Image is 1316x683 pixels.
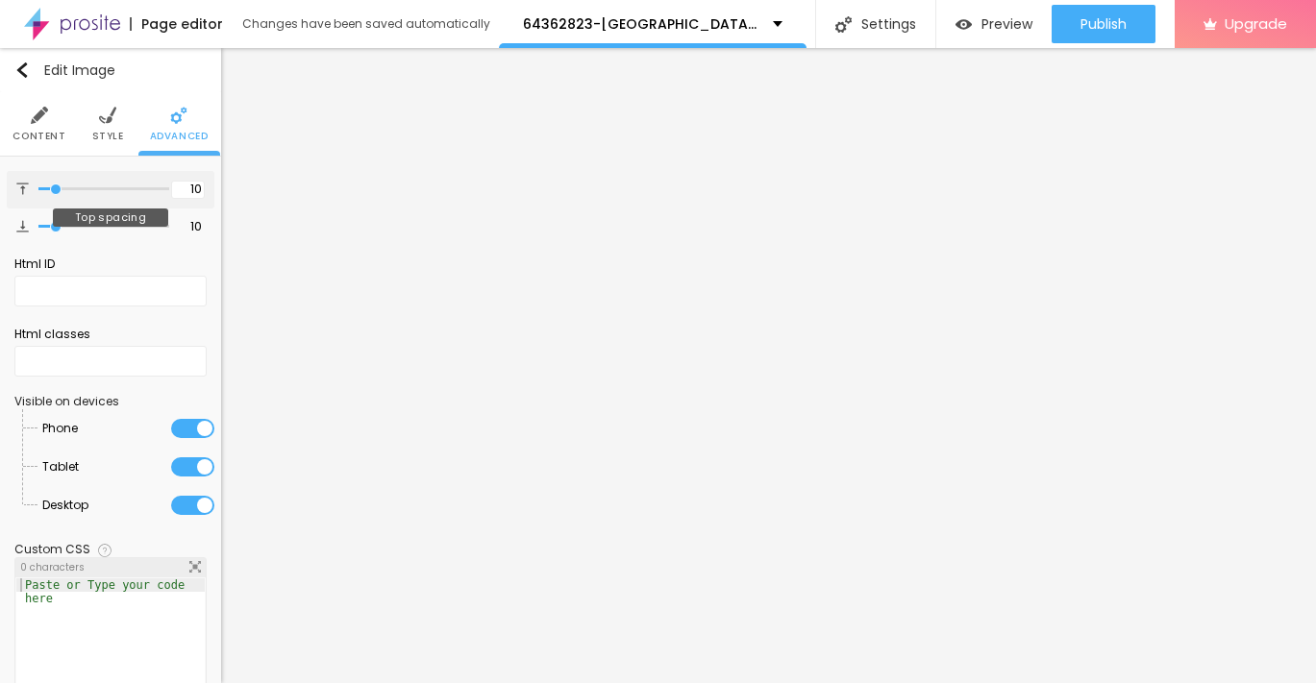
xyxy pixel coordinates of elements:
[1080,16,1127,32] span: Publish
[42,486,88,524] span: Desktop
[523,17,758,31] p: 64362823-[GEOGRAPHIC_DATA], [GEOGRAPHIC_DATA]
[98,544,112,557] img: Icone
[14,396,207,407] div: Visible on devices
[1052,5,1155,43] button: Publish
[31,107,48,124] img: Icone
[99,107,116,124] img: Icone
[956,16,972,33] img: view-1.svg
[1225,15,1287,32] span: Upgrade
[42,448,79,486] span: Tablet
[835,16,852,33] img: Icone
[936,5,1052,43] button: Preview
[150,132,209,141] span: Advanced
[221,48,1316,683] iframe: Editor
[14,62,30,78] img: Icone
[242,18,490,30] div: Changes have been saved automatically
[15,558,206,577] div: 0 characters
[14,62,115,78] div: Edit Image
[16,220,29,232] img: Icone
[92,132,124,141] span: Style
[14,256,207,273] div: Html ID
[14,544,90,555] div: Custom CSS
[170,107,187,124] img: Icone
[16,578,205,605] div: Paste or Type your code here
[981,16,1032,32] span: Preview
[42,409,78,448] span: Phone
[16,183,29,195] img: Icone
[189,561,201,573] img: Icone
[130,17,223,31] div: Page editor
[14,326,207,343] div: Html classes
[12,132,65,141] span: Content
